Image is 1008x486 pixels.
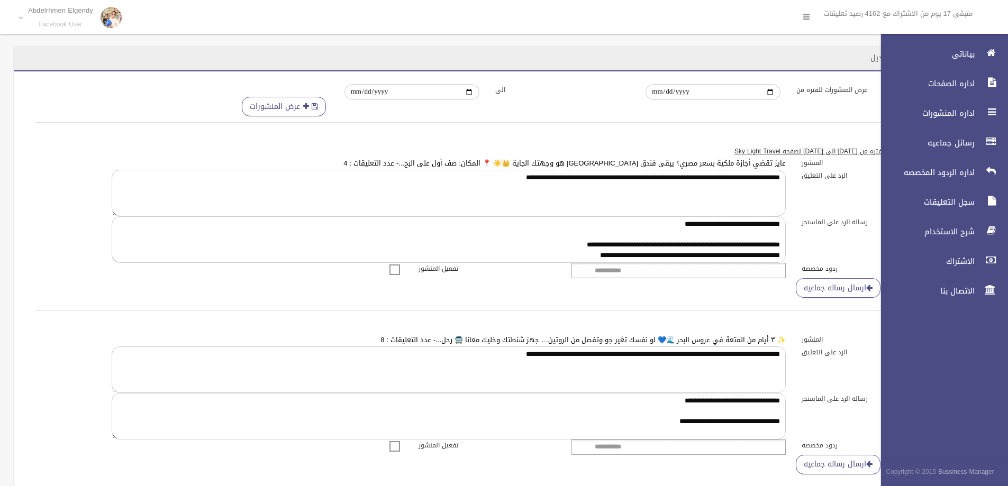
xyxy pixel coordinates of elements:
span: شرح الاستخدام [872,226,978,237]
u: قائمه ب 50 منشور للفتره من [DATE] الى [DATE] لصفحه Sky Light Travel [734,145,939,157]
span: سجل التعليقات [872,197,978,207]
a: الاتصال بنا [872,279,1008,302]
span: بياناتى [872,49,978,59]
a: ✨ ٣ أيام من المتعة في عروس البحر 🌊💙 لو نفسك تغير جو وتفصل من الروتين… جهز شنطتك وخليك معانا 🚍 رحل... [380,333,786,346]
label: الى [487,84,638,96]
a: ارسال رساله جماعيه [796,278,880,298]
span: اداره المنشورات [872,108,978,118]
label: تفعيل المنشور [411,263,564,274]
a: رسائل جماعيه [872,131,1008,154]
a: شرح الاستخدام [872,220,1008,243]
label: المنشور [794,157,947,169]
span: الاتصال بنا [872,286,978,296]
strong: Bussiness Manager [938,466,994,478]
label: عرض المنشورات للفتره من [788,84,939,96]
label: تفعيل المنشور [411,439,564,451]
label: الرد على التعليق [794,170,947,181]
header: اداره المنشورات / تعديل [858,48,960,68]
label: ردود مخصصه [794,439,947,451]
span: Copyright © 2015 [886,466,936,478]
span: اداره الصفحات [872,78,978,89]
a: اداره المنشورات [872,102,1008,125]
button: عرض المنشورات [242,97,326,116]
a: بياناتى [872,42,1008,66]
span: الاشتراك [872,256,978,267]
label: ردود مخصصه [794,263,947,274]
small: Facebook User [28,21,93,29]
span: رسائل جماعيه [872,137,978,148]
a: اداره الصفحات [872,72,1008,95]
a: سجل التعليقات [872,190,1008,214]
label: رساله الرد على الماسنجر [794,393,947,405]
span: اداره الردود المخصصه [872,167,978,178]
p: Abdelrhmen Elgendy [28,6,93,14]
label: رساله الرد على الماسنجر [794,216,947,228]
a: الاشتراك [872,250,1008,273]
a: ارسال رساله جماعيه [796,455,880,474]
label: الرد على التعليق [794,346,947,358]
label: المنشور [794,334,947,345]
a: اداره الردود المخصصه [872,161,1008,184]
a: عايز تقضي أجازة ملكية بسعر مصري؟ يبقى فندق [GEOGRAPHIC_DATA] هو وجهتك الجاية 👑☀️ 📍 المكان: صف أول... [343,157,786,170]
